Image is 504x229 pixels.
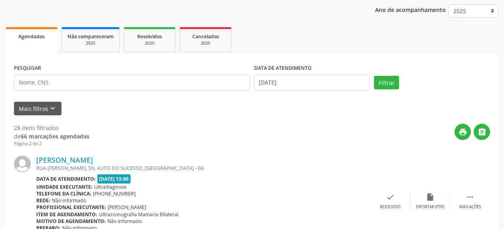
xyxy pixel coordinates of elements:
[416,204,445,210] div: Exportar (PDF)
[14,102,61,116] button: Mais filtroskeyboard_arrow_down
[192,33,219,40] span: Cancelados
[18,33,45,40] span: Agendados
[14,132,89,140] div: de
[36,204,106,211] b: Profissional executante:
[186,40,225,46] div: 2025
[93,190,136,197] span: [PHONE_NUMBER]
[130,40,170,46] div: 2025
[48,104,57,113] i: keyboard_arrow_down
[254,62,312,75] label: DATA DE ATENDIMENTO
[36,190,91,197] b: Telefone da clínica:
[375,4,446,14] p: Ano de acompanhamento
[52,197,86,204] span: Não informado
[108,204,146,211] span: [PERSON_NAME]
[137,33,162,40] span: Resolvidos
[36,211,97,218] b: Item de agendamento:
[14,156,31,172] img: img
[466,193,474,201] i: 
[14,124,89,132] div: 28 itens filtrados
[99,211,178,218] span: Ultrassonografia Mamaria Bilateral
[455,124,471,140] button: print
[478,128,486,136] i: 
[67,33,114,40] span: Não compareceram
[36,176,96,182] b: Data de atendimento:
[14,62,41,75] label: PESQUISAR
[36,197,50,204] b: Rede:
[94,184,126,190] span: Ultradiagnose
[36,184,93,190] b: Unidade executante:
[21,132,89,140] strong: 66 marcações agendadas
[36,165,370,172] div: RUA [PERSON_NAME], SN, AUTO DO SUCESSO, [GEOGRAPHIC_DATA] - BA
[474,124,490,140] button: 
[36,156,93,164] a: [PERSON_NAME]
[14,75,250,91] input: Nome, CNS
[459,128,467,136] i: print
[374,76,399,89] button: Filtrar
[36,218,106,225] b: Motivo de agendamento:
[107,218,142,225] span: Não informado
[67,40,114,46] div: 2025
[459,204,481,210] div: Mais ações
[97,174,131,184] span: [DATE] 13:00
[426,193,435,201] i: insert_drive_file
[386,193,395,201] i: check
[380,204,400,210] div: Resolvido
[254,75,370,91] input: Selecione um intervalo
[14,140,89,147] div: Página 2 de 2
